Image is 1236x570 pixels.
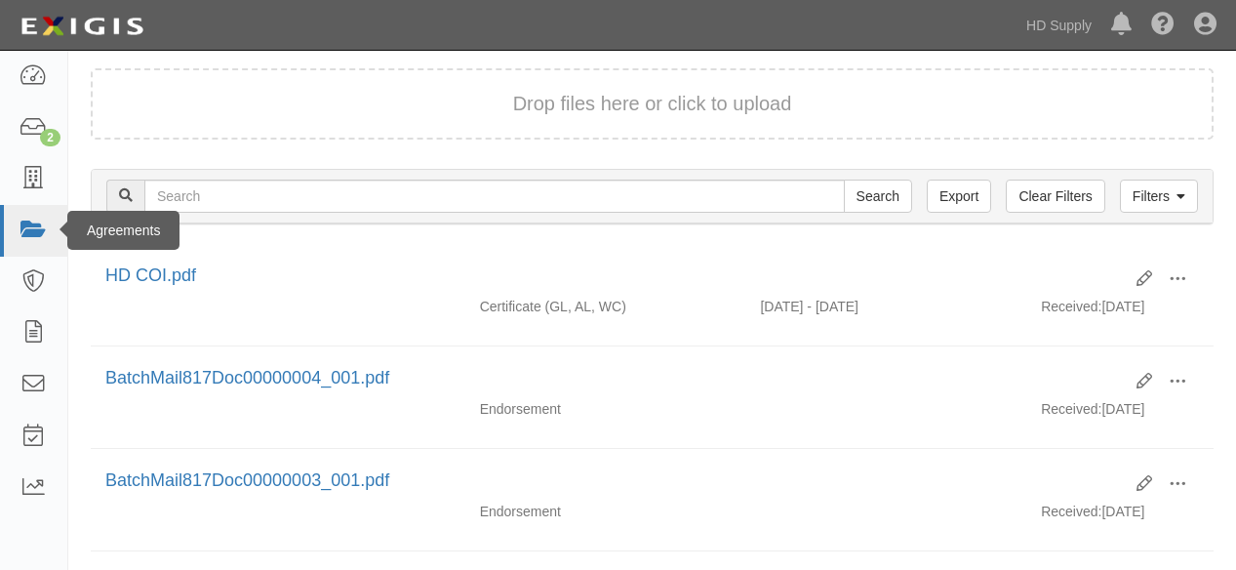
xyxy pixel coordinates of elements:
div: BatchMail817Doc00000004_001.pdf [105,366,1122,391]
div: HD COI.pdf [105,264,1122,289]
p: Received: [1041,297,1101,316]
div: Endorsement [465,399,746,419]
div: BatchMail817Doc00000003_001.pdf [105,468,1122,494]
p: Received: [1041,502,1101,521]
a: BatchMail817Doc00000003_001.pdf [105,470,389,490]
img: logo-5460c22ac91f19d4615b14bd174203de0afe785f0fc80cf4dbbc73dc1793850b.png [15,9,149,44]
a: BatchMail817Doc00000004_001.pdf [105,368,389,387]
input: Search [144,180,845,213]
div: Effective 08/01/2025 - Expiration 08/01/2026 [745,297,1026,316]
p: Received: [1041,399,1101,419]
div: Effective - Expiration [745,502,1026,503]
button: Drop files here or click to upload [513,90,792,118]
div: Endorsement [465,502,746,521]
a: Clear Filters [1006,180,1104,213]
div: Agreements [67,211,179,250]
div: [DATE] [1026,502,1214,531]
div: General Liability Auto Liability Workers Compensation/Employers Liability [465,297,746,316]
div: [DATE] [1026,399,1214,428]
div: [DATE] [1026,297,1214,326]
div: 2 [40,129,60,146]
a: Export [927,180,991,213]
div: Effective - Expiration [745,399,1026,400]
a: Filters [1120,180,1198,213]
a: HD COI.pdf [105,265,196,285]
input: Search [844,180,912,213]
i: Help Center - Complianz [1151,14,1175,37]
a: HD Supply [1017,6,1101,45]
